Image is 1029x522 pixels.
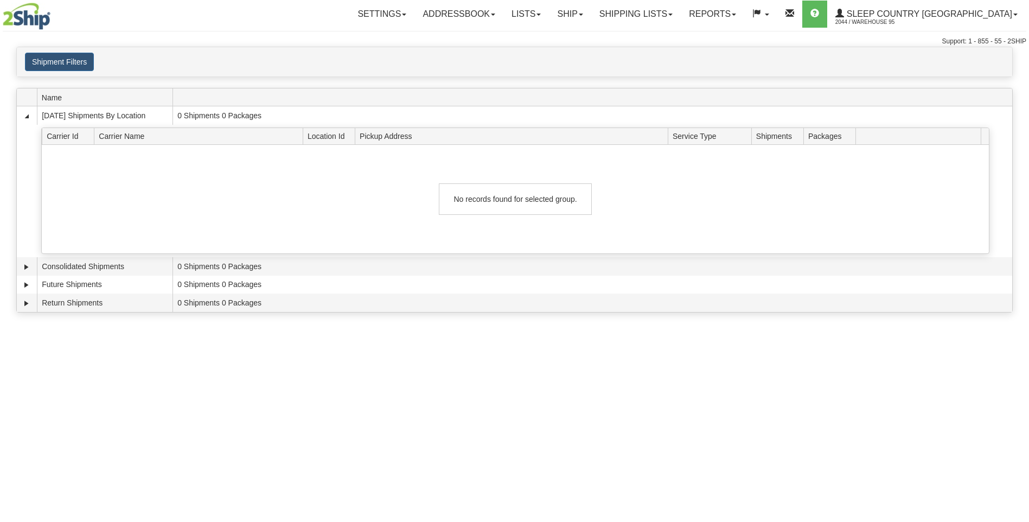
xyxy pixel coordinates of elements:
button: Shipment Filters [25,53,94,71]
span: Shipments [756,128,804,144]
a: Ship [549,1,591,28]
span: Service Type [673,128,751,144]
a: Settings [349,1,414,28]
a: Shipping lists [591,1,681,28]
td: 0 Shipments 0 Packages [172,106,1012,125]
a: Collapse [21,111,32,122]
td: 0 Shipments 0 Packages [172,276,1012,294]
iframe: chat widget [1004,206,1028,316]
img: logo2044.jpg [3,3,50,30]
span: Packages [808,128,856,144]
td: 0 Shipments 0 Packages [172,294,1012,312]
td: Future Shipments [37,276,172,294]
td: Consolidated Shipments [37,257,172,276]
div: Support: 1 - 855 - 55 - 2SHIP [3,37,1026,46]
td: [DATE] Shipments By Location [37,106,172,125]
span: Pickup Address [360,128,668,144]
span: 2044 / Warehouse 95 [835,17,917,28]
a: Sleep Country [GEOGRAPHIC_DATA] 2044 / Warehouse 95 [827,1,1026,28]
a: Reports [681,1,744,28]
a: Lists [503,1,549,28]
a: Expand [21,262,32,272]
a: Expand [21,298,32,309]
div: No records found for selected group. [439,183,592,215]
span: Carrier Id [47,128,94,144]
span: Location Id [308,128,355,144]
span: Sleep Country [GEOGRAPHIC_DATA] [844,9,1012,18]
td: 0 Shipments 0 Packages [172,257,1012,276]
td: Return Shipments [37,294,172,312]
a: Addressbook [414,1,503,28]
span: Name [42,89,172,106]
span: Carrier Name [99,128,303,144]
a: Expand [21,279,32,290]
